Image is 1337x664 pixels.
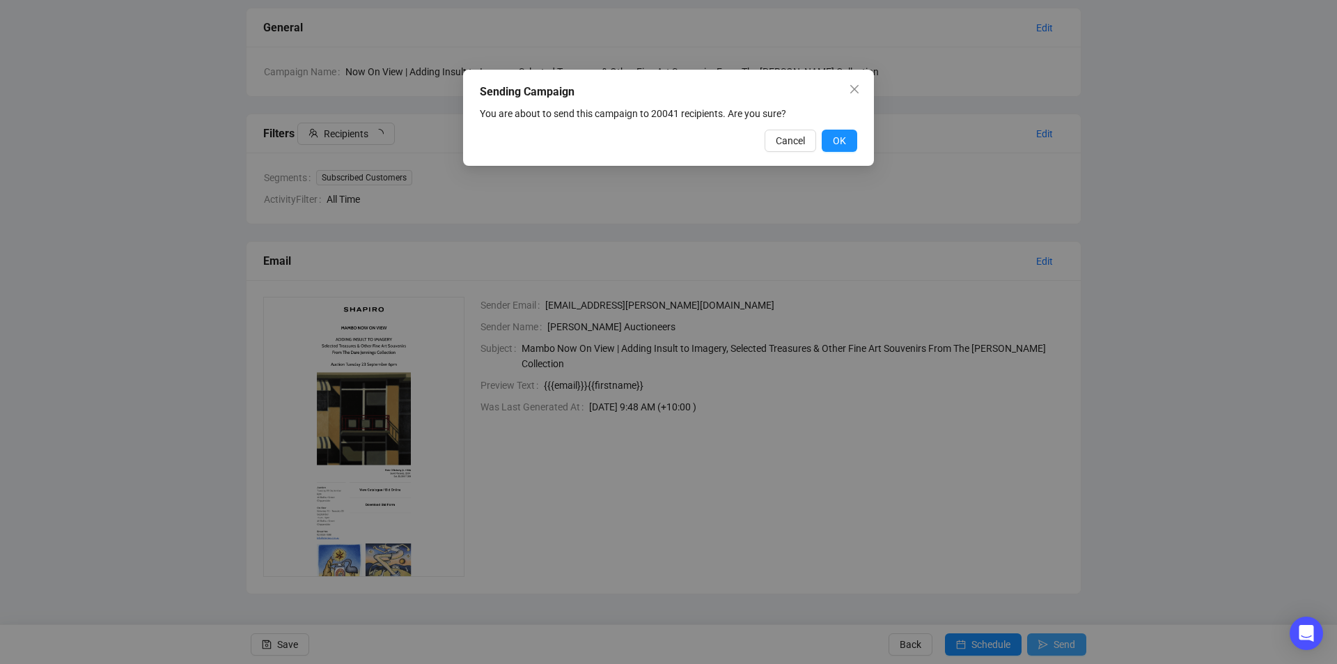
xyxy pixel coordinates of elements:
span: close [849,84,860,95]
button: Cancel [765,130,816,152]
span: OK [833,133,846,148]
div: Sending Campaign [480,84,857,100]
button: Close [843,78,866,100]
div: Open Intercom Messenger [1290,617,1323,650]
button: OK [822,130,857,152]
span: Cancel [776,133,805,148]
div: You are about to send this campaign to 20041 recipients. Are you sure? [480,106,857,121]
